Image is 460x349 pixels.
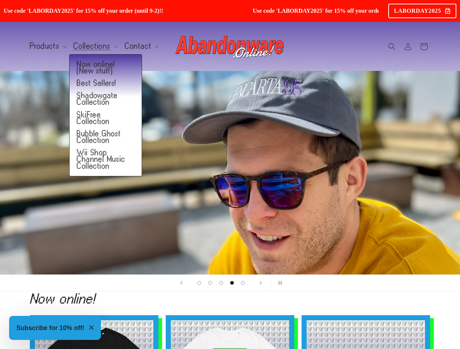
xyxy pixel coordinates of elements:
[173,29,287,64] a: Abandonware
[70,58,142,77] a: Now online! (New stuff)
[70,89,142,108] a: Shadowgate Collection
[70,147,142,172] a: Wii Shop Channel Music Collection
[173,275,189,291] button: Previous slide
[25,39,70,54] summary: Products
[253,275,269,291] button: Next slide
[70,77,142,89] a: Best Sellers!
[388,4,456,18] div: LABORDAY2025
[205,277,216,288] button: Load slide 2 of 5
[70,128,142,147] a: Bubble Ghost Collection
[237,277,248,288] button: Load slide 5 of 5
[216,277,227,288] button: Load slide 3 of 5
[74,43,111,49] span: Collections
[271,275,287,291] button: Pause slideshow
[69,39,121,54] summary: Collections
[3,7,243,14] span: Use code 'LABORDAY2025' for 15% off your order (until 9-2)!!
[227,277,237,288] button: Load slide 4 of 5
[30,43,60,49] span: Products
[384,39,400,55] summary: Search
[121,39,161,54] summary: Contact
[30,293,430,304] h2: Now online!
[176,32,285,61] img: Abandonware
[70,109,142,128] a: SkiFree Collection
[125,43,152,49] span: Contact
[194,277,205,288] button: Load slide 1 of 5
